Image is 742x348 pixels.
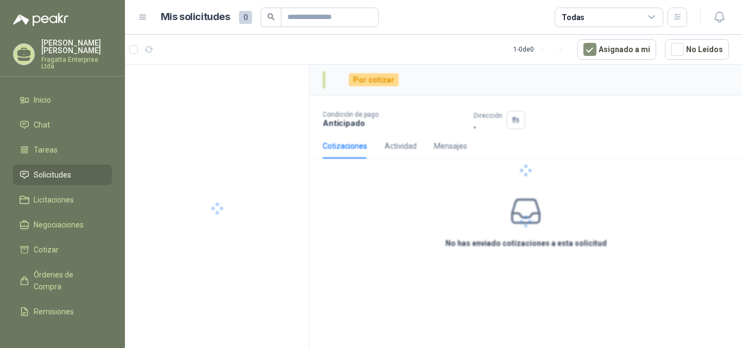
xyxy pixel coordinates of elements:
[41,39,112,54] p: [PERSON_NAME] [PERSON_NAME]
[577,39,656,60] button: Asignado a mi
[34,144,58,156] span: Tareas
[13,164,112,185] a: Solicitudes
[13,90,112,110] a: Inicio
[665,39,729,60] button: No Leídos
[13,239,112,260] a: Cotizar
[13,264,112,297] a: Órdenes de Compra
[239,11,252,24] span: 0
[34,244,59,256] span: Cotizar
[13,13,68,26] img: Logo peakr
[34,94,51,106] span: Inicio
[34,194,74,206] span: Licitaciones
[41,56,112,69] p: Fragatta Enterprise Ltda
[34,306,74,318] span: Remisiones
[161,9,230,25] h1: Mis solicitudes
[34,119,50,131] span: Chat
[13,140,112,160] a: Tareas
[34,219,84,231] span: Negociaciones
[34,169,71,181] span: Solicitudes
[13,115,112,135] a: Chat
[13,214,112,235] a: Negociaciones
[13,189,112,210] a: Licitaciones
[513,41,569,58] div: 1 - 0 de 0
[34,269,102,293] span: Órdenes de Compra
[267,13,275,21] span: search
[562,11,584,23] div: Todas
[13,301,112,322] a: Remisiones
